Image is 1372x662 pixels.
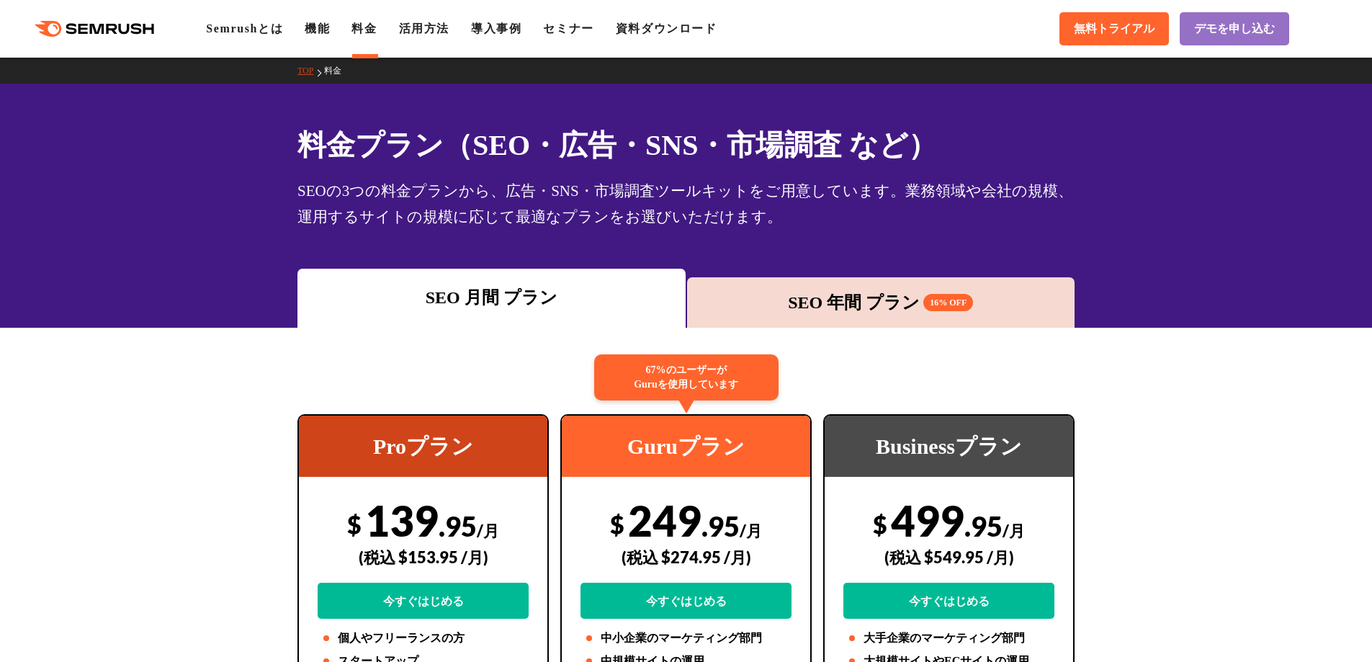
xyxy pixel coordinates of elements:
div: (税込 $549.95 /月) [843,532,1054,583]
li: 大手企業のマーケティング部門 [843,630,1054,647]
a: TOP [297,66,324,76]
a: 導入事例 [471,22,521,35]
h1: 料金プラン（SEO・広告・SNS・市場調査 など） [297,124,1075,166]
a: 無料トライアル [1059,12,1169,45]
span: $ [347,509,362,539]
a: 機能 [305,22,330,35]
a: 今すぐはじめる [580,583,792,619]
div: 249 [580,495,792,619]
a: 料金 [324,66,352,76]
span: .95 [701,509,740,542]
a: 料金 [351,22,377,35]
div: 67%のユーザーが Guruを使用しています [594,354,779,401]
div: 499 [843,495,1054,619]
div: SEO 年間 プラン [694,290,1068,316]
span: $ [610,509,624,539]
a: 今すぐはじめる [843,583,1054,619]
span: 無料トライアル [1074,22,1154,37]
div: Businessプラン [825,416,1073,477]
a: デモを申し込む [1180,12,1289,45]
span: .95 [964,509,1003,542]
div: (税込 $274.95 /月) [580,532,792,583]
a: Semrushとは [206,22,283,35]
a: 活用方法 [399,22,449,35]
span: デモを申し込む [1194,22,1275,37]
div: Proプラン [299,416,547,477]
span: /月 [740,521,762,540]
span: /月 [1003,521,1025,540]
div: (税込 $153.95 /月) [318,532,529,583]
span: $ [873,509,887,539]
a: 今すぐはじめる [318,583,529,619]
div: Guruプラン [562,416,810,477]
a: セミナー [543,22,593,35]
div: 139 [318,495,529,619]
div: SEOの3つの料金プランから、広告・SNS・市場調査ツールキットをご用意しています。業務領域や会社の規模、運用するサイトの規模に応じて最適なプランをお選びいただけます。 [297,178,1075,230]
span: /月 [477,521,499,540]
a: 資料ダウンロード [616,22,717,35]
span: 16% OFF [923,294,973,311]
div: SEO 月間 プラン [305,285,678,310]
li: 中小企業のマーケティング部門 [580,630,792,647]
span: .95 [439,509,477,542]
li: 個人やフリーランスの方 [318,630,529,647]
